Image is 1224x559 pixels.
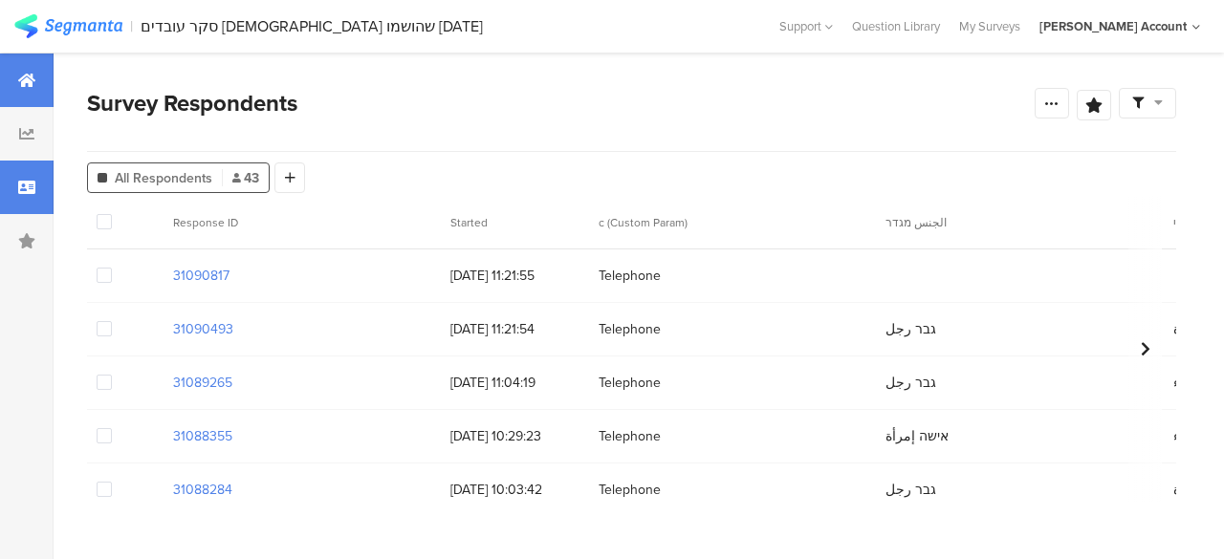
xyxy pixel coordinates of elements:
[173,266,229,286] section: 31090817
[779,11,833,41] div: Support
[450,319,579,339] span: [DATE] 11:21:54
[450,214,488,231] span: Started
[599,480,866,500] span: Telephone
[1039,17,1187,35] div: [PERSON_NAME] Account
[599,214,688,231] span: c (Custom Param)
[173,373,232,393] section: 31089265
[885,319,936,339] span: גבר رجل
[173,480,232,500] section: 31088284
[842,17,950,35] a: Question Library
[115,168,212,188] span: All Respondents
[450,373,579,393] span: [DATE] 11:04:19
[599,426,866,446] span: Telephone
[232,168,259,188] span: 43
[885,373,936,393] span: גבר رجل
[87,86,297,120] span: Survey Respondents
[173,319,233,339] section: 31090493
[173,214,238,231] span: Response ID
[885,480,936,500] span: גבר رجل
[450,426,579,446] span: [DATE] 10:29:23
[599,266,866,286] span: Telephone
[141,17,483,35] div: סקר עובדים [DEMOGRAPHIC_DATA] שהושמו [DATE]
[173,426,232,446] section: 31088355
[599,373,866,393] span: Telephone
[130,15,133,37] div: |
[14,14,122,38] img: segmanta logo
[885,214,1140,231] section: الجنس מגדר
[950,17,1030,35] a: My Surveys
[450,266,579,286] span: [DATE] 11:21:55
[450,480,579,500] span: [DATE] 10:03:42
[885,426,949,446] span: אישה إمرأة
[599,319,866,339] span: Telephone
